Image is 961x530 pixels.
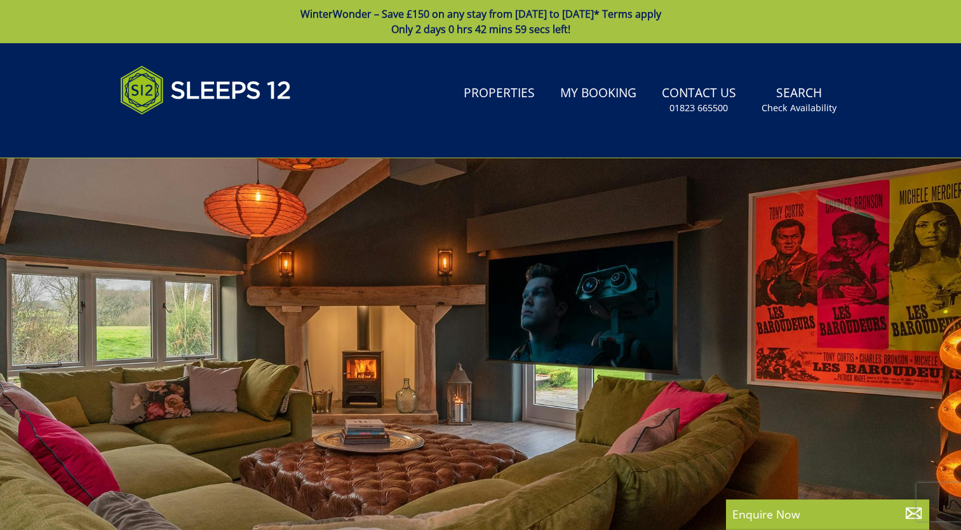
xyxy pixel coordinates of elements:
[114,130,247,140] iframe: Customer reviews powered by Trustpilot
[555,79,642,108] a: My Booking
[732,506,923,522] p: Enquire Now
[762,102,837,114] small: Check Availability
[756,79,842,121] a: SearchCheck Availability
[669,102,728,114] small: 01823 665500
[657,79,741,121] a: Contact Us01823 665500
[120,58,292,122] img: Sleeps 12
[459,79,540,108] a: Properties
[391,22,570,36] span: Only 2 days 0 hrs 42 mins 59 secs left!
